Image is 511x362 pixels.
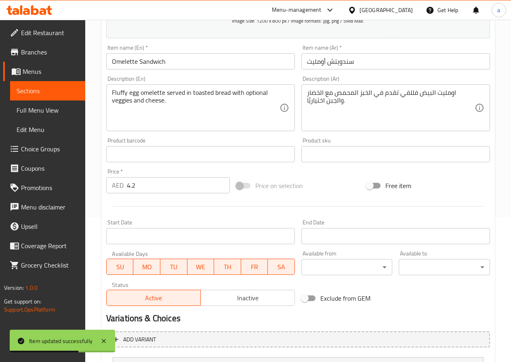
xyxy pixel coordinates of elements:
[204,292,292,304] span: Inactive
[10,81,85,100] a: Sections
[133,259,160,275] button: MO
[3,197,85,217] a: Menu disclaimer
[21,260,79,270] span: Grocery Checklist
[25,282,38,293] span: 1.0.0
[106,146,295,162] input: Please enter product barcode
[123,335,156,345] span: Add variant
[244,261,265,273] span: FR
[127,177,230,193] input: Please enter price
[301,53,490,69] input: Enter name Ar
[3,236,85,255] a: Coverage Report
[112,180,124,190] p: AED
[106,290,201,306] button: Active
[191,261,211,273] span: WE
[3,62,85,81] a: Menus
[3,255,85,275] a: Grocery Checklist
[399,259,490,275] div: ​
[10,120,85,139] a: Edit Menu
[3,139,85,159] a: Choice Groups
[214,259,241,275] button: TH
[17,105,79,115] span: Full Menu View
[3,178,85,197] a: Promotions
[164,261,184,273] span: TU
[106,259,133,275] button: SU
[3,217,85,236] a: Upsell
[21,163,79,173] span: Coupons
[360,6,413,15] div: [GEOGRAPHIC_DATA]
[301,146,490,162] input: Please enter product sku
[307,89,475,127] textarea: اومليت البيض فللفي تقدم في الخبز المحمص مع الخضار والجبن اختياريًا.
[112,89,280,127] textarea: Fluffy egg omelette served in toasted bread with optional veggies and cheese.
[21,28,79,38] span: Edit Restaurant
[21,183,79,193] span: Promotions
[241,259,268,275] button: FR
[271,261,292,273] span: SA
[10,100,85,120] a: Full Menu View
[137,261,157,273] span: MO
[272,5,322,15] div: Menu-management
[255,181,303,190] span: Price on selection
[21,222,79,231] span: Upsell
[268,259,295,275] button: SA
[160,259,187,275] button: TU
[187,259,214,275] button: WE
[4,304,55,315] a: Support.OpsPlatform
[4,296,41,307] span: Get support on:
[21,47,79,57] span: Branches
[4,282,24,293] span: Version:
[17,86,79,96] span: Sections
[385,181,411,190] span: Free item
[106,312,490,324] h2: Variations & Choices
[110,261,130,273] span: SU
[21,144,79,154] span: Choice Groups
[217,261,238,273] span: TH
[23,67,79,76] span: Menus
[232,16,364,25] span: Image Size: 1200 x 800 px / Image formats: jpg, png / 5MB Max.
[106,331,490,348] button: Add variant
[3,159,85,178] a: Coupons
[17,125,79,134] span: Edit Menu
[106,53,295,69] input: Enter name En
[110,292,198,304] span: Active
[301,259,393,275] div: ​
[200,290,295,306] button: Inactive
[29,337,93,345] div: Item updated successfully
[21,202,79,212] span: Menu disclaimer
[3,23,85,42] a: Edit Restaurant
[21,241,79,251] span: Coverage Report
[3,42,85,62] a: Branches
[320,293,370,303] span: Exclude from GEM
[497,6,500,15] span: a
